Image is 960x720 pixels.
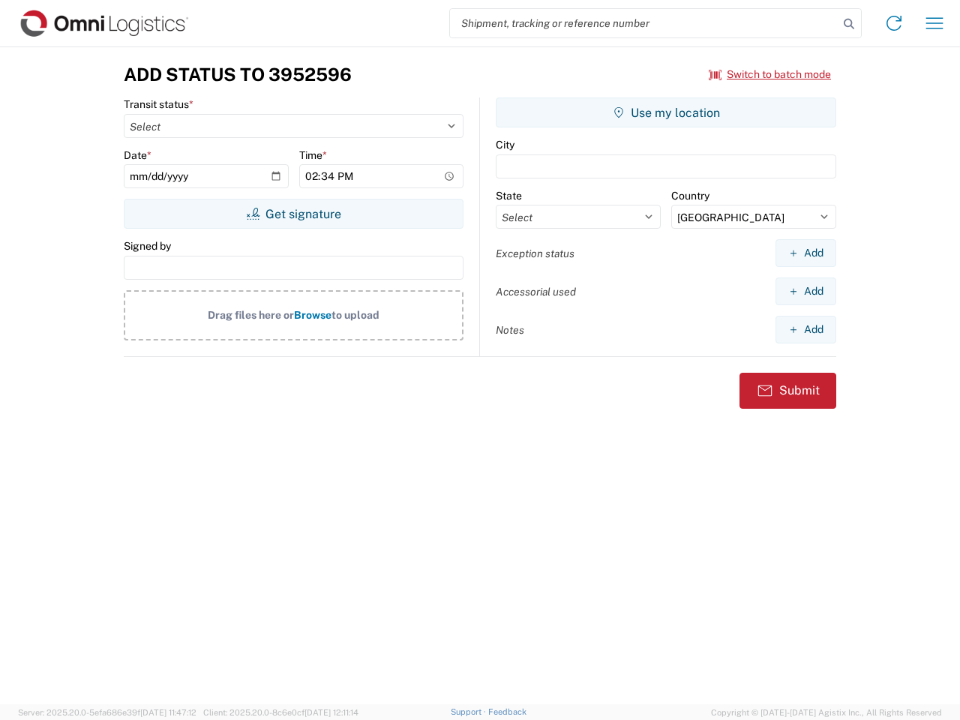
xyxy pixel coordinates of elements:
span: to upload [331,309,379,321]
label: City [496,138,514,151]
label: Time [299,148,327,162]
span: Browse [294,309,331,321]
button: Add [775,239,836,267]
h3: Add Status to 3952596 [124,64,352,85]
button: Add [775,316,836,343]
label: Exception status [496,247,574,260]
button: Get signature [124,199,463,229]
span: [DATE] 12:11:14 [304,708,358,717]
label: Signed by [124,239,171,253]
label: Date [124,148,151,162]
button: Submit [739,373,836,409]
span: Client: 2025.20.0-8c6e0cf [203,708,358,717]
input: Shipment, tracking or reference number [450,9,838,37]
span: [DATE] 11:47:12 [140,708,196,717]
label: State [496,189,522,202]
span: Drag files here or [208,309,294,321]
a: Feedback [488,707,526,716]
button: Switch to batch mode [709,62,831,87]
button: Add [775,277,836,305]
a: Support [451,707,488,716]
label: Country [671,189,709,202]
label: Notes [496,323,524,337]
label: Accessorial used [496,285,576,298]
span: Copyright © [DATE]-[DATE] Agistix Inc., All Rights Reserved [711,706,942,719]
button: Use my location [496,97,836,127]
span: Server: 2025.20.0-5efa686e39f [18,708,196,717]
label: Transit status [124,97,193,111]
